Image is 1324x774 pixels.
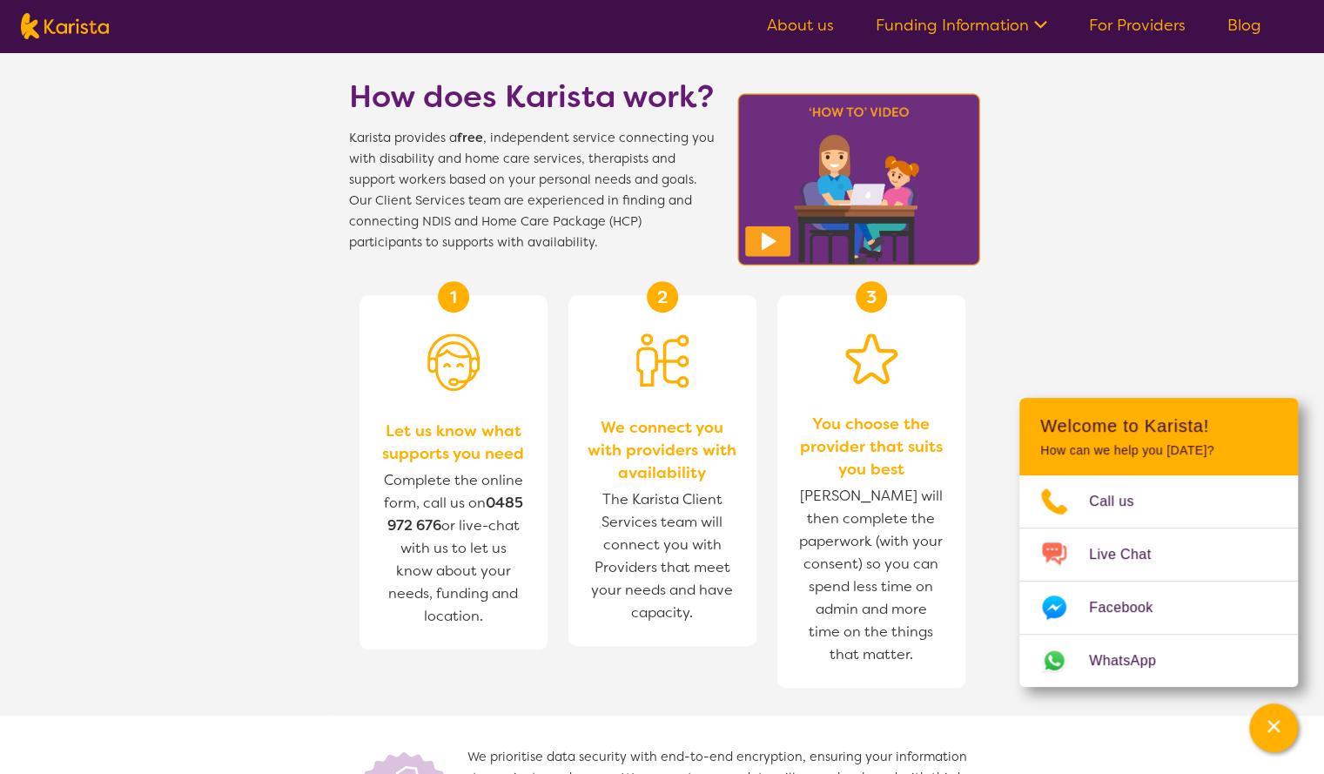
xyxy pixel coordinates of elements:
[1249,703,1298,752] button: Channel Menu
[636,333,689,387] img: Person being matched to services icon
[1019,398,1298,687] div: Channel Menu
[795,481,948,670] span: [PERSON_NAME] will then complete the paperwork (with your consent) so you can spend less time on ...
[1019,635,1298,687] a: Web link opens in a new tab.
[384,471,523,625] span: Complete the online form, call us on or live-chat with us to let us know about your needs, fundin...
[349,76,715,118] h1: How does Karista work?
[586,484,739,629] span: The Karista Client Services team will connect you with Providers that meet your needs and have ca...
[732,88,986,271] img: Karista video
[427,333,480,391] img: Person with headset icon
[767,15,834,36] a: About us
[795,413,948,481] span: You choose the provider that suits you best
[876,15,1047,36] a: Funding Information
[349,128,715,253] span: Karista provides a , independent service connecting you with disability and home care services, t...
[586,416,739,484] span: We connect you with providers with availability
[1089,15,1186,36] a: For Providers
[1089,542,1172,568] span: Live Chat
[1227,15,1261,36] a: Blog
[1089,595,1173,621] span: Facebook
[438,281,469,313] div: 1
[1089,488,1155,515] span: Call us
[856,281,887,313] div: 3
[21,13,109,39] img: Karista logo
[457,130,483,146] b: free
[1089,648,1177,674] span: WhatsApp
[377,420,530,465] span: Let us know what supports you need
[845,333,897,384] img: Star icon
[1040,443,1277,458] p: How can we help you [DATE]?
[1040,415,1277,436] h2: Welcome to Karista!
[1019,475,1298,687] ul: Choose channel
[647,281,678,313] div: 2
